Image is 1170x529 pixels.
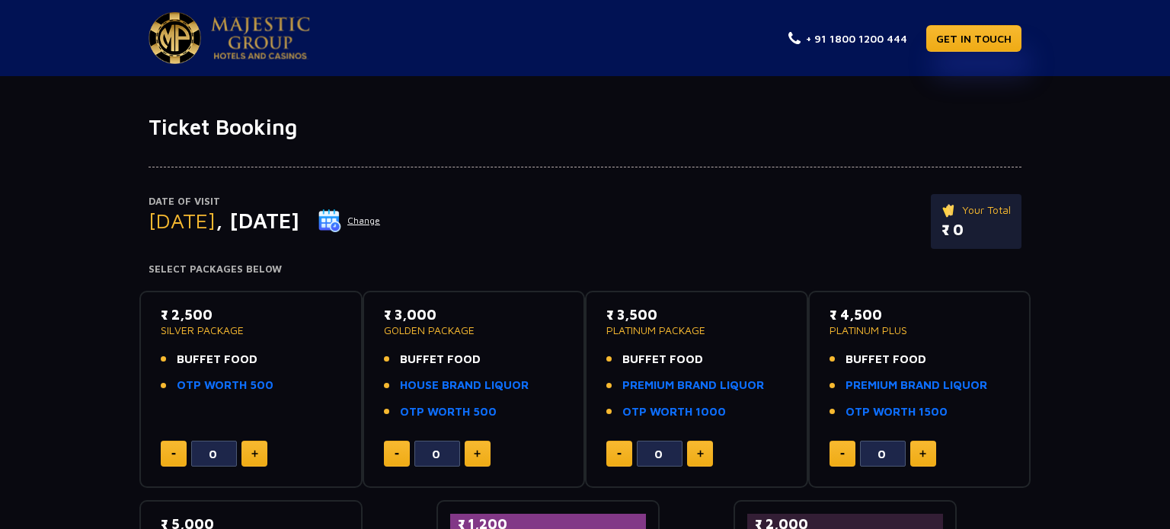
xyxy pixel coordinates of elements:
[830,304,1010,325] p: ₹ 4,500
[149,12,201,64] img: Majestic Pride
[149,114,1021,140] h1: Ticket Booking
[622,377,764,394] a: PREMIUM BRAND LIQUOR
[474,450,481,457] img: plus
[622,351,703,368] span: BUFFET FOOD
[846,403,948,421] a: OTP WORTH 1500
[161,325,341,336] p: SILVER PACKAGE
[846,351,926,368] span: BUFFET FOOD
[400,351,481,368] span: BUFFET FOOD
[941,202,957,218] img: ticket
[606,325,787,336] p: PLATINUM PACKAGE
[161,304,341,325] p: ₹ 2,500
[384,325,564,336] p: GOLDEN PACKAGE
[216,208,299,233] span: , [DATE]
[697,450,704,457] img: plus
[149,263,1021,276] h4: Select Packages Below
[149,208,216,233] span: [DATE]
[919,450,926,457] img: plus
[830,325,1010,336] p: PLATINUM PLUS
[395,453,399,455] img: minus
[941,202,1011,218] p: Your Total
[617,453,622,455] img: minus
[400,403,497,421] a: OTP WORTH 500
[941,218,1011,241] p: ₹ 0
[177,377,273,394] a: OTP WORTH 500
[788,30,907,46] a: + 91 1800 1200 444
[177,351,257,368] span: BUFFET FOOD
[318,209,381,233] button: Change
[606,304,787,325] p: ₹ 3,500
[211,17,310,59] img: Majestic Pride
[384,304,564,325] p: ₹ 3,000
[840,453,845,455] img: minus
[926,25,1021,52] a: GET IN TOUCH
[251,450,258,457] img: plus
[400,377,529,394] a: HOUSE BRAND LIQUOR
[171,453,176,455] img: minus
[846,377,987,394] a: PREMIUM BRAND LIQUOR
[622,403,726,421] a: OTP WORTH 1000
[149,194,381,209] p: Date of Visit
